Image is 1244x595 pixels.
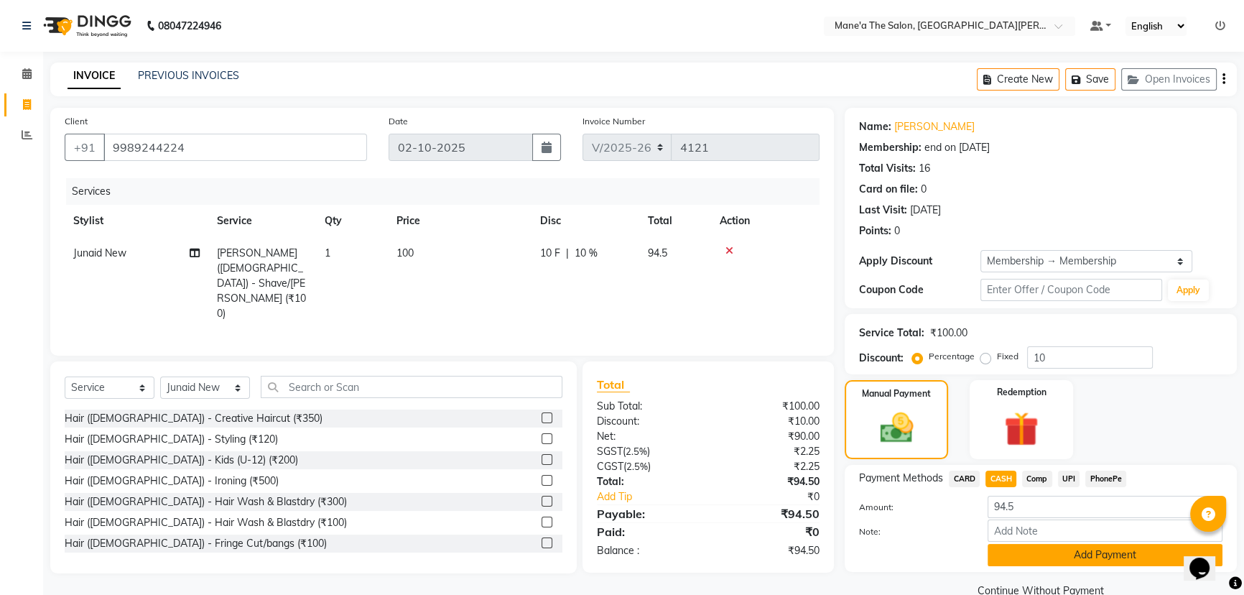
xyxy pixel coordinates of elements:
[586,414,708,429] div: Discount:
[586,489,729,504] a: Add Tip
[988,520,1222,542] input: Add Note
[859,203,907,218] div: Last Visit:
[859,182,918,197] div: Card on file:
[1065,68,1115,91] button: Save
[870,409,924,447] img: _cash.svg
[65,494,347,509] div: Hair ([DEMOGRAPHIC_DATA]) - Hair Wash & Blastdry (₹300)
[586,444,708,459] div: ( )
[261,376,562,398] input: Search or Scan
[103,134,367,161] input: Search by Name/Mobile/Email/Code
[65,536,327,551] div: Hair ([DEMOGRAPHIC_DATA]) - Fringe Cut/bangs (₹100)
[708,505,830,522] div: ₹94.50
[708,459,830,474] div: ₹2.25
[575,246,598,261] span: 10 %
[65,432,278,447] div: Hair ([DEMOGRAPHIC_DATA]) - Styling (₹120)
[65,205,208,237] th: Stylist
[859,351,904,366] div: Discount:
[582,115,645,128] label: Invoice Number
[208,205,316,237] th: Service
[1168,280,1209,301] button: Apply
[977,68,1059,91] button: Create New
[597,445,623,458] span: SGST
[708,414,830,429] div: ₹10.00
[859,471,943,486] span: Payment Methods
[1184,538,1230,581] iframe: chat widget
[626,446,647,457] span: 2.5%
[138,69,239,82] a: PREVIOUS INVOICES
[540,246,560,261] span: 10 F
[708,543,830,558] div: ₹94.50
[65,474,279,489] div: Hair ([DEMOGRAPHIC_DATA]) - Ironing (₹500)
[985,471,1016,487] span: CASH
[894,223,900,239] div: 0
[597,377,630,392] span: Total
[859,223,891,239] div: Points:
[929,350,975,363] label: Percentage
[711,205,820,237] th: Action
[586,459,708,474] div: ( )
[988,496,1222,518] input: Amount
[997,386,1046,399] label: Redemption
[1085,471,1126,487] span: PhonePe
[586,429,708,444] div: Net:
[65,134,105,161] button: +91
[217,246,306,320] span: [PERSON_NAME] ([DEMOGRAPHIC_DATA]) - Shave/[PERSON_NAME] (₹100)
[66,178,830,205] div: Services
[988,544,1222,566] button: Add Payment
[65,453,298,468] div: Hair ([DEMOGRAPHIC_DATA]) - Kids (U-12) (₹200)
[708,399,830,414] div: ₹100.00
[930,326,967,341] div: ₹100.00
[396,246,414,259] span: 100
[859,161,916,176] div: Total Visits:
[626,461,648,472] span: 2.5%
[980,279,1162,301] input: Enter Offer / Coupon Code
[586,474,708,489] div: Total:
[859,326,924,341] div: Service Total:
[586,399,708,414] div: Sub Total:
[586,505,708,522] div: Payable:
[848,501,977,514] label: Amount:
[859,119,891,134] div: Name:
[65,411,322,426] div: Hair ([DEMOGRAPHIC_DATA]) - Creative Haircut (₹350)
[859,254,980,269] div: Apply Discount
[862,387,931,400] label: Manual Payment
[708,429,830,444] div: ₹90.00
[949,471,980,487] span: CARD
[708,474,830,489] div: ₹94.50
[389,115,408,128] label: Date
[921,182,927,197] div: 0
[910,203,941,218] div: [DATE]
[65,515,347,530] div: Hair ([DEMOGRAPHIC_DATA]) - Hair Wash & Blastdry (₹100)
[388,205,532,237] th: Price
[894,119,975,134] a: [PERSON_NAME]
[848,525,977,538] label: Note:
[919,161,930,176] div: 16
[325,246,330,259] span: 1
[1121,68,1217,91] button: Open Invoices
[586,543,708,558] div: Balance :
[1022,471,1052,487] span: Comp
[158,6,221,46] b: 08047224946
[648,246,667,259] span: 94.5
[708,444,830,459] div: ₹2.25
[639,205,711,237] th: Total
[859,282,980,297] div: Coupon Code
[1058,471,1080,487] span: UPI
[65,115,88,128] label: Client
[73,246,126,259] span: Junaid New
[708,523,830,540] div: ₹0
[532,205,639,237] th: Disc
[997,350,1018,363] label: Fixed
[37,6,135,46] img: logo
[316,205,388,237] th: Qty
[859,140,922,155] div: Membership:
[924,140,990,155] div: end on [DATE]
[68,63,121,89] a: INVOICE
[586,523,708,540] div: Paid:
[993,407,1049,451] img: _gift.svg
[728,489,830,504] div: ₹0
[597,460,623,473] span: CGST
[566,246,569,261] span: |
